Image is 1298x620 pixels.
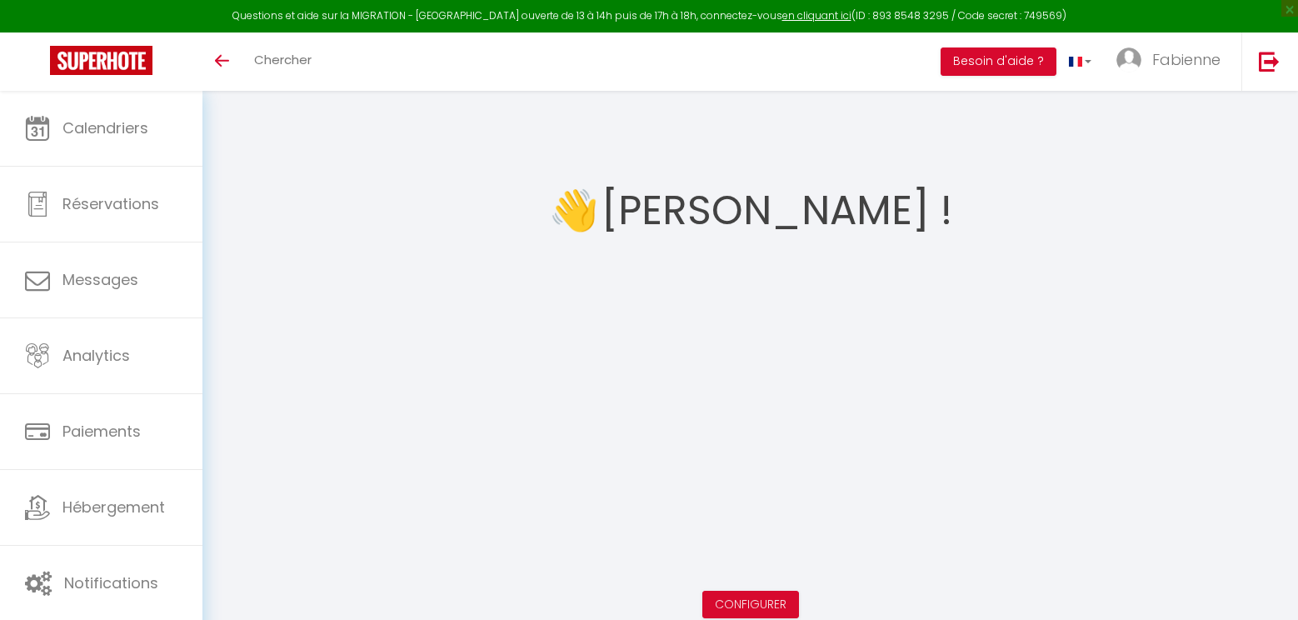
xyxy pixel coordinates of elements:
[62,345,130,366] span: Analytics
[602,161,952,261] h1: [PERSON_NAME] !
[702,591,799,619] button: Configurer
[941,47,1056,76] button: Besoin d'aide ?
[254,51,312,68] span: Chercher
[1152,49,1221,70] span: Fabienne
[484,261,1017,561] iframe: welcome-outil.mov
[64,572,158,593] span: Notifications
[1104,32,1241,91] a: ... Fabienne
[62,193,159,214] span: Réservations
[62,421,141,442] span: Paiements
[62,497,165,517] span: Hébergement
[715,596,786,612] a: Configurer
[549,179,599,242] span: 👋
[50,46,152,75] img: Super Booking
[782,8,851,22] a: en cliquant ici
[242,32,324,91] a: Chercher
[62,269,138,290] span: Messages
[1259,51,1280,72] img: logout
[62,117,148,138] span: Calendriers
[1116,47,1141,72] img: ...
